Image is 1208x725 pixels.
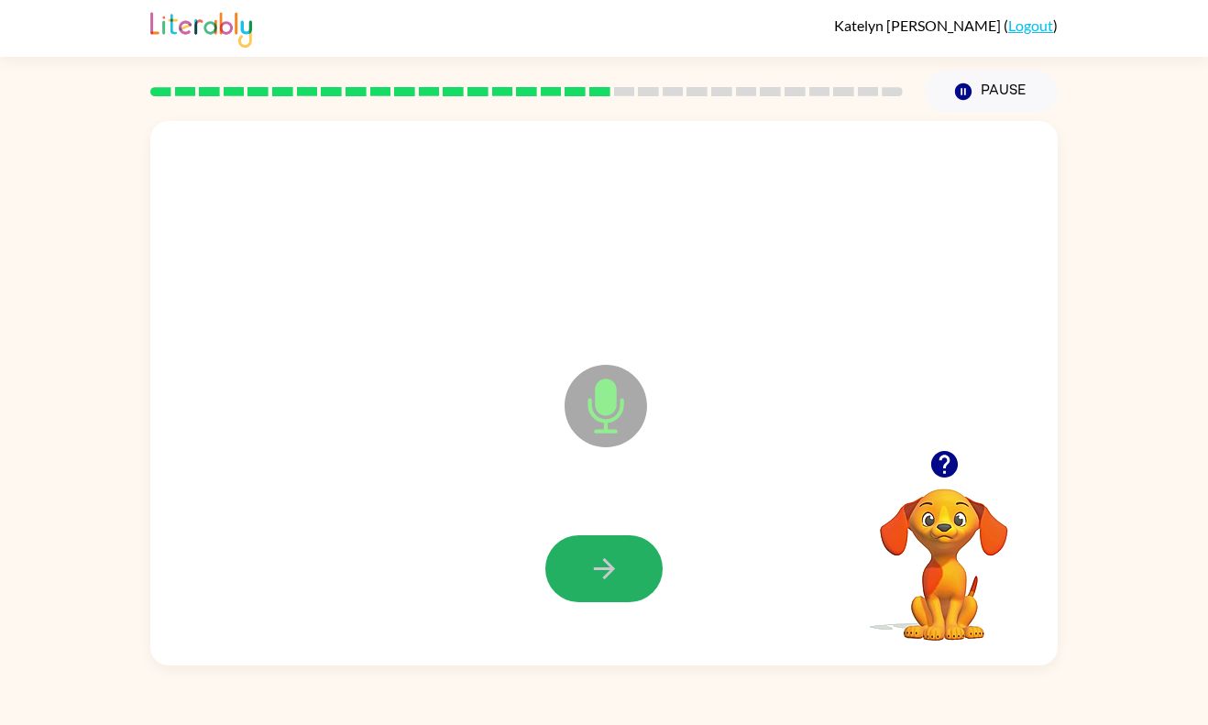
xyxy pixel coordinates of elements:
div: ( ) [834,16,1058,34]
a: Logout [1008,16,1053,34]
button: Pause [925,71,1058,113]
video: Your browser must support playing .mp4 files to use Literably. Please try using another browser. [852,460,1036,643]
img: Literably [150,7,252,48]
span: Katelyn [PERSON_NAME] [834,16,1004,34]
